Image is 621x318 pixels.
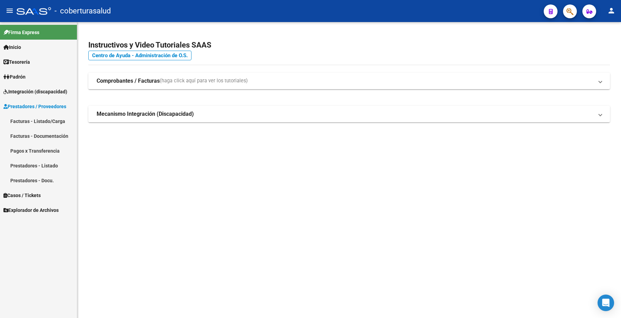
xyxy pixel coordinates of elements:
[88,39,610,52] h2: Instructivos y Video Tutoriales SAAS
[97,77,160,85] strong: Comprobantes / Facturas
[3,73,26,81] span: Padrón
[160,77,248,85] span: (haga click aquí para ver los tutoriales)
[55,3,111,19] span: - coberturasalud
[88,106,610,122] mat-expansion-panel-header: Mecanismo Integración (Discapacidad)
[3,29,39,36] span: Firma Express
[3,43,21,51] span: Inicio
[97,110,194,118] strong: Mecanismo Integración (Discapacidad)
[3,103,66,110] span: Prestadores / Proveedores
[3,206,59,214] span: Explorador de Archivos
[88,73,610,89] mat-expansion-panel-header: Comprobantes / Facturas(haga click aquí para ver los tutoriales)
[88,51,191,60] a: Centro de Ayuda - Administración de O.S.
[3,58,30,66] span: Tesorería
[6,7,14,15] mat-icon: menu
[607,7,615,15] mat-icon: person
[598,295,614,311] div: Open Intercom Messenger
[3,192,41,199] span: Casos / Tickets
[3,88,67,95] span: Integración (discapacidad)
